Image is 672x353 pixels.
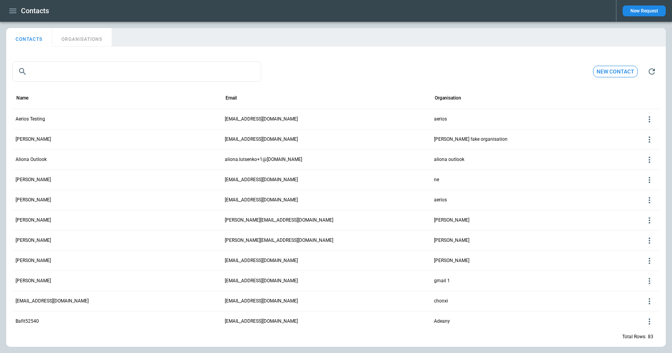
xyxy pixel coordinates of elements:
div: Email [226,95,237,101]
div: Organisation [435,95,461,101]
p: [PERSON_NAME][EMAIL_ADDRESS][DOMAIN_NAME] [225,237,333,244]
p: [PERSON_NAME] fake organisation [434,136,507,143]
p: [PERSON_NAME] [16,176,51,183]
button: CONTACTS [6,28,52,47]
h1: Contacts [21,6,49,16]
p: [PERSON_NAME] [16,257,51,264]
p: [PERSON_NAME] [16,136,51,143]
p: Aerios Testing [16,116,45,122]
p: 83 [648,334,653,340]
button: ORGANISATIONS [52,28,112,47]
p: Aliona Outlook [16,156,47,163]
p: chonxi [434,298,448,304]
p: [PERSON_NAME] [16,217,51,224]
p: [EMAIL_ADDRESS][DOMAIN_NAME] [225,318,298,325]
p: aliona.lutsenko+1@[DOMAIN_NAME] [225,156,302,163]
button: New Request [623,5,666,16]
p: [EMAIL_ADDRESS][DOMAIN_NAME] [225,197,298,203]
p: [EMAIL_ADDRESS][DOMAIN_NAME] [225,298,298,304]
p: Adeany [434,318,450,325]
p: [EMAIL_ADDRESS][DOMAIN_NAME] [225,116,298,122]
p: aliona outlook [434,156,464,163]
p: [PERSON_NAME] [434,237,469,244]
div: Name [16,95,28,101]
p: [EMAIL_ADDRESS][DOMAIN_NAME] [225,278,298,284]
p: aerios [434,116,447,122]
p: [EMAIL_ADDRESS][DOMAIN_NAME] [16,298,89,304]
p: [PERSON_NAME] [16,278,51,284]
button: New contact [593,66,638,78]
p: Bafit52540 [16,318,39,325]
p: Total Rows: [622,334,646,340]
p: [PERSON_NAME] [434,217,469,224]
p: ne [434,176,439,183]
p: [PERSON_NAME] [434,257,469,264]
p: gmail 1 [434,278,450,284]
p: [PERSON_NAME] [16,237,51,244]
p: [EMAIL_ADDRESS][DOMAIN_NAME] [225,257,298,264]
p: [PERSON_NAME][EMAIL_ADDRESS][DOMAIN_NAME] [225,217,333,224]
p: aerios [434,197,447,203]
p: [EMAIL_ADDRESS][DOMAIN_NAME] [225,176,298,183]
p: [PERSON_NAME] [16,197,51,203]
p: [EMAIL_ADDRESS][DOMAIN_NAME] [225,136,298,143]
